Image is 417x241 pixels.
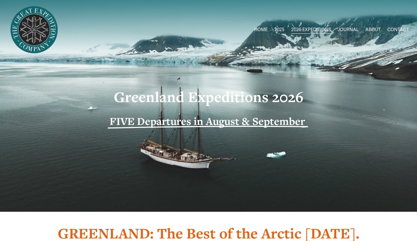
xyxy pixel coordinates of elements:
[114,87,304,107] strong: Greenland Expeditions 2026
[274,25,284,35] a: folder dropdown
[291,26,331,34] span: 2026 EXPEDITIONS
[254,25,268,35] a: HOME
[291,25,331,35] a: folder dropdown
[387,25,409,35] a: CONTACT
[110,114,305,128] strong: FIVE Departures in August & September
[8,4,60,56] img: Arctic Expeditions
[365,25,381,35] a: ABOUT
[338,25,359,35] a: JOURNAL
[274,26,284,34] span: 2025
